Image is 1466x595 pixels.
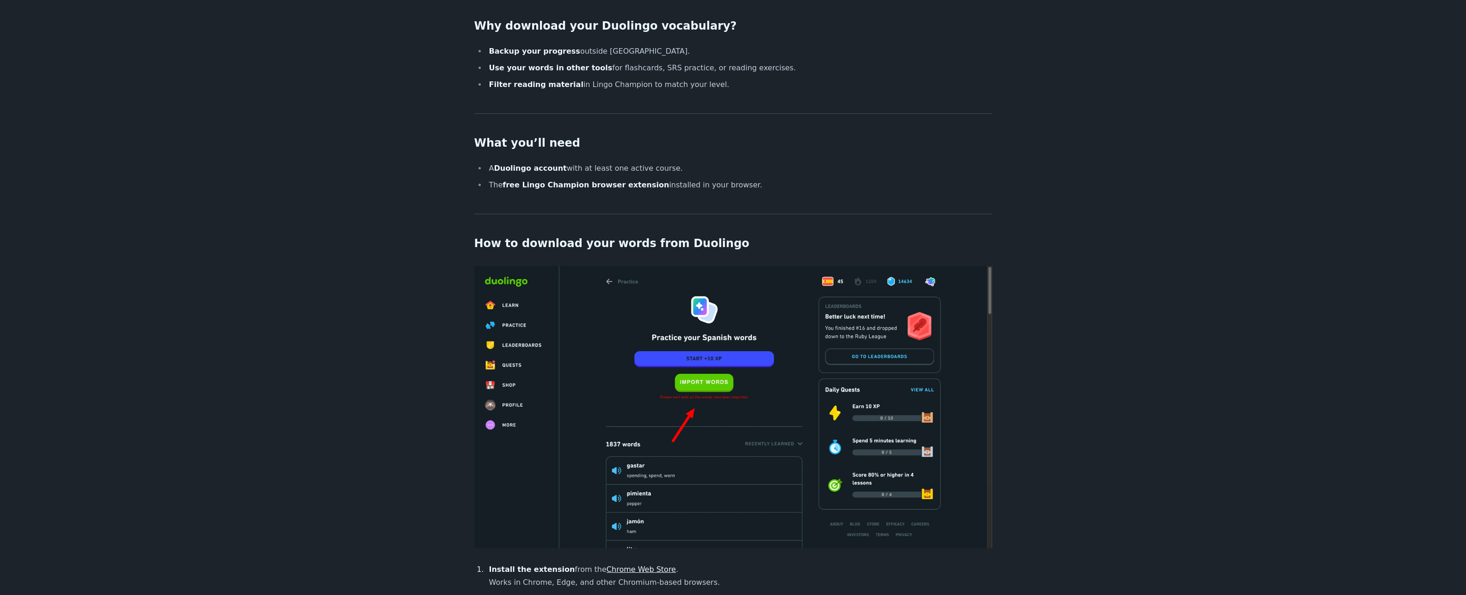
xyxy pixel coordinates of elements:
strong: Duolingo account [494,164,566,173]
a: Chrome Web Store [607,565,676,574]
li: outside [GEOGRAPHIC_DATA]. [486,45,992,58]
strong: Install the extension [489,565,575,574]
h2: Why download your Duolingo vocabulary? [474,19,992,34]
li: in Lingo Champion to match your level. [486,78,992,91]
strong: Backup your progress [489,47,580,56]
li: The installed in your browser. [486,179,992,192]
strong: Filter reading material [489,80,583,89]
strong: Use your words in other tools [489,63,613,72]
img: Download Duolingo vocabulary [474,266,992,548]
strong: free Lingo Champion browser extension [503,180,669,189]
h2: How to download your words from Duolingo [474,236,992,251]
li: for flashcards, SRS practice, or reading exercises. [486,62,992,74]
p: from the . Works in Chrome, Edge, and other Chromium-based browsers. [489,563,992,589]
h2: What you’ll need [474,136,992,151]
li: A with at least one active course. [486,162,992,175]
